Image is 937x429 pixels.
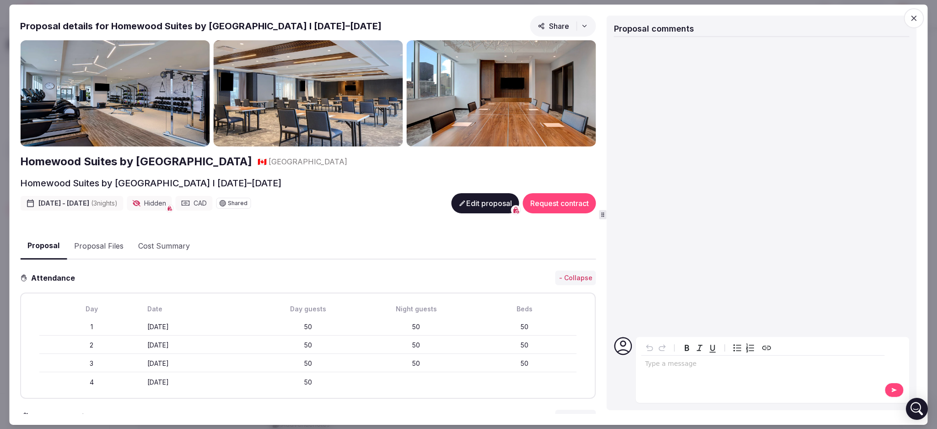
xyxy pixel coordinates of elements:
[27,272,82,283] h3: Attendance
[538,21,569,30] span: Share
[148,304,252,314] div: Date
[555,410,596,424] button: - Collapse
[269,157,347,167] span: [GEOGRAPHIC_DATA]
[706,342,719,354] button: Underline
[364,304,468,314] div: Night guests
[148,359,252,368] div: [DATE]
[67,233,131,259] button: Proposal Files
[744,342,757,354] button: Numbered list
[472,322,576,331] div: 50
[127,196,172,211] div: Hidden
[472,304,576,314] div: Beds
[614,23,694,33] span: Proposal comments
[175,196,212,211] div: CAD
[258,157,267,167] button: 🇨🇦
[20,233,67,260] button: Proposal
[555,271,596,285] button: - Collapse
[39,304,144,314] div: Day
[39,341,144,350] div: 2
[214,40,403,147] img: Gallery photo 2
[364,341,468,350] div: 50
[523,193,596,213] button: Request contract
[731,342,744,354] button: Bulleted list
[256,304,360,314] div: Day guests
[148,341,252,350] div: [DATE]
[760,342,773,354] button: Create link
[694,342,706,354] button: Italic
[39,359,144,368] div: 3
[681,342,694,354] button: Bold
[148,378,252,387] div: [DATE]
[20,19,382,32] h2: Proposal details for Homewood Suites by [GEOGRAPHIC_DATA] I [DATE]–[DATE]
[91,199,118,207] span: ( 3 night s )
[407,40,596,147] img: Gallery photo 3
[256,322,360,331] div: 50
[20,154,252,169] a: Homewood Suites by [GEOGRAPHIC_DATA]
[256,341,360,350] div: 50
[148,322,252,331] div: [DATE]
[641,356,885,374] div: editable markdown
[452,193,519,213] button: Edit proposal
[39,378,144,387] div: 4
[256,359,360,368] div: 50
[364,359,468,368] div: 50
[731,342,757,354] div: toggle group
[472,359,576,368] div: 50
[258,157,267,166] span: 🇨🇦
[364,322,468,331] div: 50
[256,378,360,387] div: 50
[20,40,210,147] img: Gallery photo 1
[38,199,118,208] span: [DATE] - [DATE]
[39,322,144,331] div: 1
[20,177,281,190] h2: Homewood Suites by [GEOGRAPHIC_DATA] I [DATE]–[DATE]
[472,341,576,350] div: 50
[131,233,197,259] button: Cost Summary
[29,411,106,422] h3: Accommodations
[228,201,248,206] span: Shared
[530,15,596,36] button: Share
